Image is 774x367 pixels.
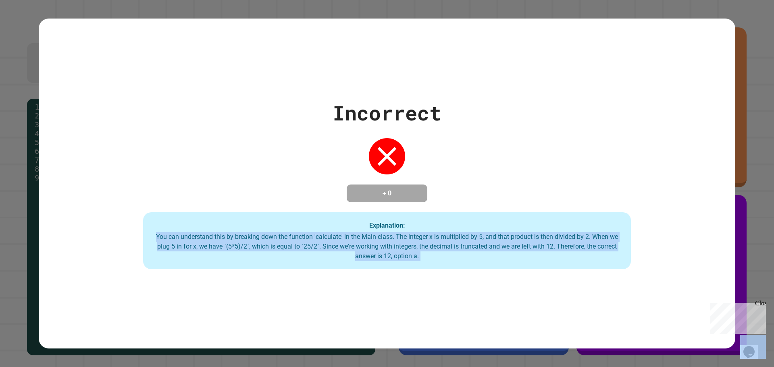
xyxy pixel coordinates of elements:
[333,98,441,128] div: Incorrect
[707,300,766,334] iframe: chat widget
[3,3,56,51] div: Chat with us now!Close
[740,335,766,359] iframe: chat widget
[151,232,623,261] div: You can understand this by breaking down the function 'calculate' in the Main class. The integer ...
[369,221,405,229] strong: Explanation:
[355,189,419,198] h4: + 0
